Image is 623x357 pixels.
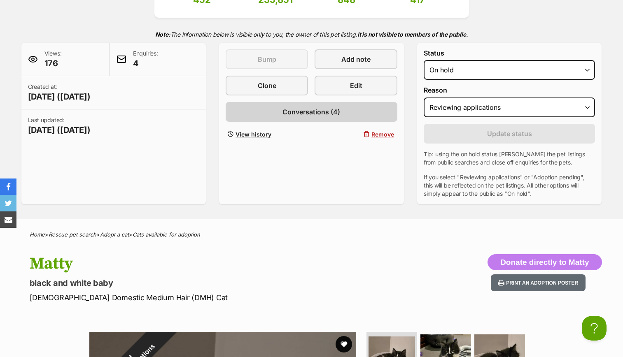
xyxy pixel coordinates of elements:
span: 4 [133,58,158,69]
p: If you select "Reviewing applications" or "Adoption pending", this will be reflected on the pet l... [424,173,595,198]
button: Bump [226,49,308,69]
span: Update status [487,129,532,139]
button: favourite [336,336,352,352]
span: Remove [371,130,394,139]
p: black and white baby [30,277,378,289]
span: Edit [350,81,362,90]
a: Clone [226,76,308,95]
p: Tip: using the on hold status [PERSON_NAME] the pet listings from public searches and close off e... [424,150,595,167]
span: Add note [341,54,371,64]
label: Reason [424,86,595,94]
span: [DATE] ([DATE]) [28,124,91,136]
span: Conversations (4) [282,107,340,117]
a: Adopt a cat [100,231,129,238]
p: Created at: [28,83,91,102]
div: > > > [9,232,614,238]
label: Status [424,49,595,57]
p: Enquiries: [133,49,158,69]
h1: Matty [30,254,378,273]
button: Remove [315,128,397,140]
p: Last updated: [28,116,91,136]
button: Update status [424,124,595,144]
a: Edit [315,76,397,95]
span: [DATE] ([DATE]) [28,91,91,102]
a: Conversations (4) [226,102,397,122]
strong: Note: [155,31,170,38]
a: Home [30,231,45,238]
p: Views: [44,49,62,69]
span: Clone [258,81,276,90]
a: Add note [315,49,397,69]
p: [DEMOGRAPHIC_DATA] Domestic Medium Hair (DMH) Cat [30,292,378,303]
span: 176 [44,58,62,69]
span: View history [236,130,271,139]
a: Cats available for adoption [133,231,200,238]
span: Bump [258,54,276,64]
a: View history [226,128,308,140]
button: Donate directly to Matty [488,254,602,271]
p: The information below is visible only to you, the owner of this pet listing. [21,26,602,43]
a: Rescue pet search [49,231,96,238]
iframe: Help Scout Beacon - Open [582,316,607,341]
strong: It is not visible to members of the public. [357,31,468,38]
button: Print an adoption poster [491,274,586,291]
